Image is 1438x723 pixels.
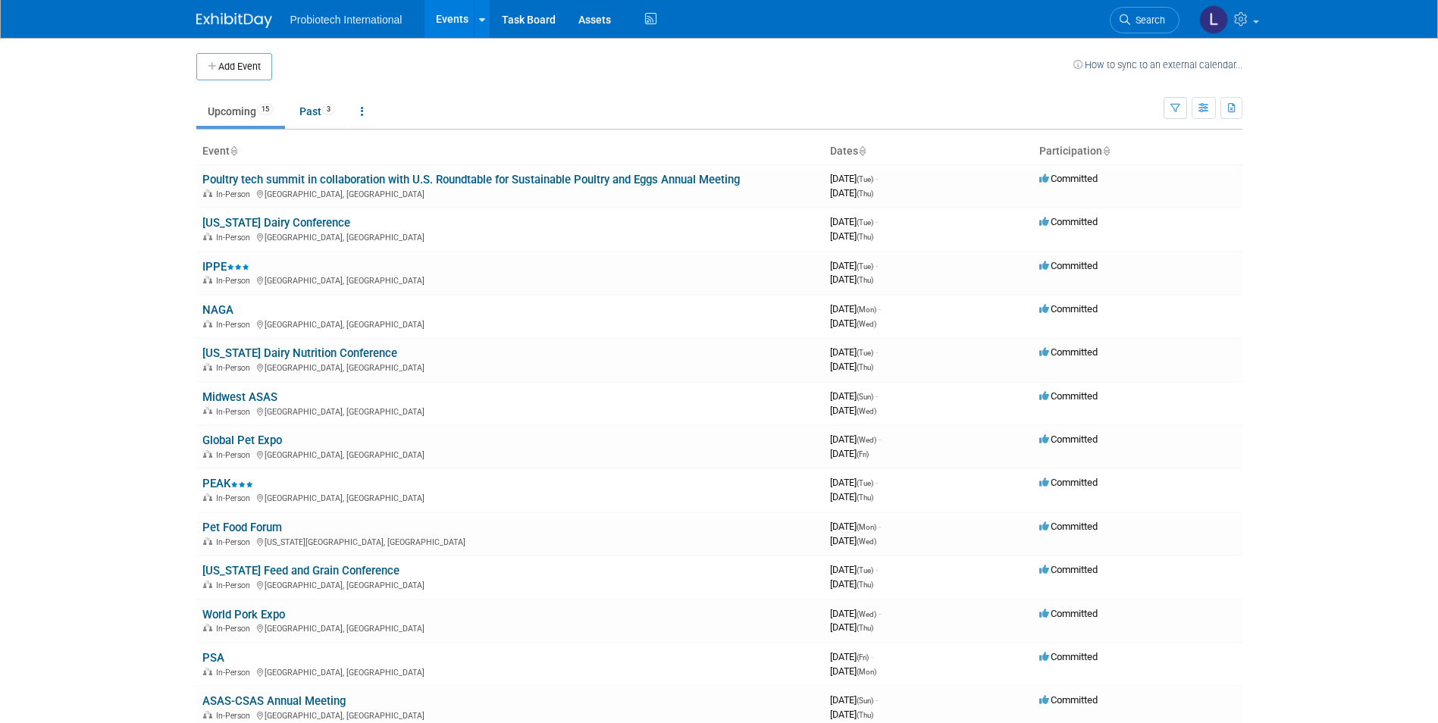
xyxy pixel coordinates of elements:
a: [US_STATE] Dairy Conference [202,216,350,230]
span: Committed [1039,216,1098,227]
span: (Thu) [857,581,873,589]
span: (Tue) [857,479,873,487]
span: In-Person [216,668,255,678]
span: (Tue) [857,349,873,357]
img: In-Person Event [203,581,212,588]
span: Committed [1039,433,1098,445]
span: [DATE] [830,187,873,199]
span: In-Person [216,189,255,199]
span: [DATE] [830,608,881,619]
span: (Mon) [857,523,876,531]
span: Committed [1039,521,1098,532]
div: [GEOGRAPHIC_DATA], [GEOGRAPHIC_DATA] [202,405,818,417]
img: In-Person Event [203,233,212,240]
span: [DATE] [830,274,873,285]
span: [DATE] [830,303,881,315]
span: - [876,390,878,402]
span: In-Person [216,711,255,721]
span: (Fri) [857,450,869,459]
div: [GEOGRAPHIC_DATA], [GEOGRAPHIC_DATA] [202,230,818,243]
span: Committed [1039,390,1098,402]
span: - [879,521,881,532]
div: [GEOGRAPHIC_DATA], [GEOGRAPHIC_DATA] [202,318,818,330]
a: [US_STATE] Dairy Nutrition Conference [202,346,397,360]
span: (Wed) [857,320,876,328]
span: Committed [1039,651,1098,662]
span: - [879,303,881,315]
th: Event [196,139,824,164]
div: [GEOGRAPHIC_DATA], [GEOGRAPHIC_DATA] [202,709,818,721]
img: In-Person Event [203,711,212,718]
span: In-Person [216,407,255,417]
span: [DATE] [830,535,876,546]
img: In-Person Event [203,624,212,631]
a: Past3 [288,97,346,126]
span: [DATE] [830,260,878,271]
span: - [876,694,878,706]
span: [DATE] [830,651,873,662]
span: [DATE] [830,578,873,590]
th: Dates [824,139,1033,164]
span: [DATE] [830,694,878,706]
span: Search [1130,14,1165,26]
span: (Tue) [857,262,873,271]
a: ASAS-CSAS Annual Meeting [202,694,346,708]
span: (Wed) [857,407,876,415]
span: - [879,608,881,619]
span: Committed [1039,173,1098,184]
span: [DATE] [830,173,878,184]
span: (Thu) [857,363,873,371]
span: (Sun) [857,393,873,401]
div: [GEOGRAPHIC_DATA], [GEOGRAPHIC_DATA] [202,274,818,286]
a: Global Pet Expo [202,433,282,447]
div: [GEOGRAPHIC_DATA], [GEOGRAPHIC_DATA] [202,578,818,590]
span: Committed [1039,477,1098,488]
span: [DATE] [830,318,876,329]
span: (Thu) [857,233,873,241]
span: In-Person [216,233,255,243]
div: [US_STATE][GEOGRAPHIC_DATA], [GEOGRAPHIC_DATA] [202,535,818,547]
span: [DATE] [830,216,878,227]
span: (Thu) [857,624,873,632]
span: - [876,173,878,184]
a: Sort by Event Name [230,145,237,157]
span: [DATE] [830,621,873,633]
a: PSA [202,651,224,665]
span: [DATE] [830,709,873,720]
div: [GEOGRAPHIC_DATA], [GEOGRAPHIC_DATA] [202,621,818,634]
span: (Sun) [857,696,873,705]
span: In-Person [216,276,255,286]
span: Committed [1039,303,1098,315]
span: - [876,477,878,488]
span: In-Person [216,624,255,634]
a: IPPE [202,260,249,274]
span: [DATE] [830,564,878,575]
span: In-Person [216,581,255,590]
a: How to sync to an external calendar... [1073,59,1242,70]
img: In-Person Event [203,668,212,675]
span: (Mon) [857,668,876,676]
img: In-Person Event [203,493,212,501]
div: [GEOGRAPHIC_DATA], [GEOGRAPHIC_DATA] [202,187,818,199]
span: 15 [257,104,274,115]
div: [GEOGRAPHIC_DATA], [GEOGRAPHIC_DATA] [202,448,818,460]
span: [DATE] [830,448,869,459]
span: [DATE] [830,665,876,677]
span: (Fri) [857,653,869,662]
span: (Thu) [857,276,873,284]
span: [DATE] [830,405,876,416]
span: (Tue) [857,566,873,574]
span: (Thu) [857,493,873,502]
a: Sort by Start Date [858,145,866,157]
img: In-Person Event [203,407,212,415]
a: Upcoming15 [196,97,285,126]
span: [DATE] [830,433,881,445]
span: [DATE] [830,230,873,242]
a: Sort by Participation Type [1102,145,1110,157]
a: World Pork Expo [202,608,285,621]
img: Lisa Bell [1199,5,1228,34]
span: (Wed) [857,537,876,546]
span: [DATE] [830,361,873,372]
span: [DATE] [830,477,878,488]
span: In-Person [216,450,255,460]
